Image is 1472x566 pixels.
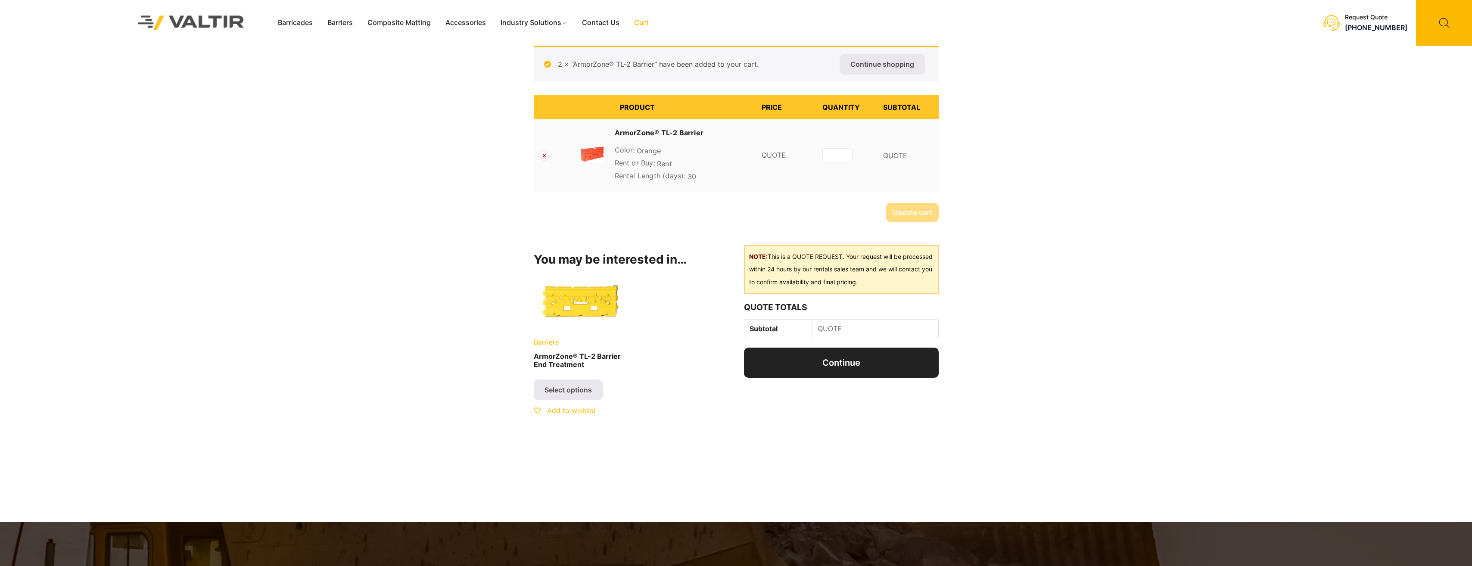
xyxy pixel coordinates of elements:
[271,16,320,29] a: Barricades
[360,16,438,29] a: Composite Matting
[756,119,817,192] td: QUOTE
[1345,14,1407,21] div: Request Quote
[744,302,938,312] h2: Quote Totals
[534,406,596,415] a: Add to wishlist
[615,95,756,119] th: Product
[756,95,817,119] th: Price
[615,158,655,168] dt: Rent or Buy:
[438,16,493,29] a: Accessories
[878,119,939,192] td: QUOTE
[1345,23,1407,32] a: [PHONE_NUMBER]
[615,158,751,171] p: Rent
[744,245,938,294] div: This is a QUOTE REQUEST. Your request will be processed within 24 hours by our rentals sales team...
[534,273,627,373] a: BarriersArmorZone® TL-2 Barrier End Treatment
[749,253,768,260] b: NOTE:
[615,145,635,155] dt: Color:
[615,145,751,158] p: Orange
[615,171,686,181] dt: Rental Length (days):
[534,379,603,400] a: Select options for “ArmorZone® TL-2 Barrier End Treatment”
[547,406,596,415] span: Add to wishlist
[575,16,627,29] a: Contact Us
[744,348,938,378] a: Continue
[534,46,939,81] div: 2 × “ArmorZone® TL-2 Barrier” have been added to your cart.
[534,349,627,373] h2: ArmorZone® TL-2 Barrier End Treatment
[822,148,853,162] input: Product quantity
[886,203,939,222] button: Update cart
[744,320,812,338] th: Subtotal
[127,4,255,41] img: Valtir Rentals
[817,95,878,119] th: Quantity
[615,128,704,138] a: ArmorZone® TL-2 Barrier
[320,16,360,29] a: Barriers
[539,150,550,161] a: Remove ArmorZone® TL-2 Barrier from cart
[812,320,938,338] td: QUOTE
[534,338,559,346] span: Barriers
[534,252,728,267] h2: You may be interested in…
[627,16,656,29] a: Cart
[493,16,575,29] a: Industry Solutions
[878,95,939,119] th: Subtotal
[840,54,925,75] a: Continue shopping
